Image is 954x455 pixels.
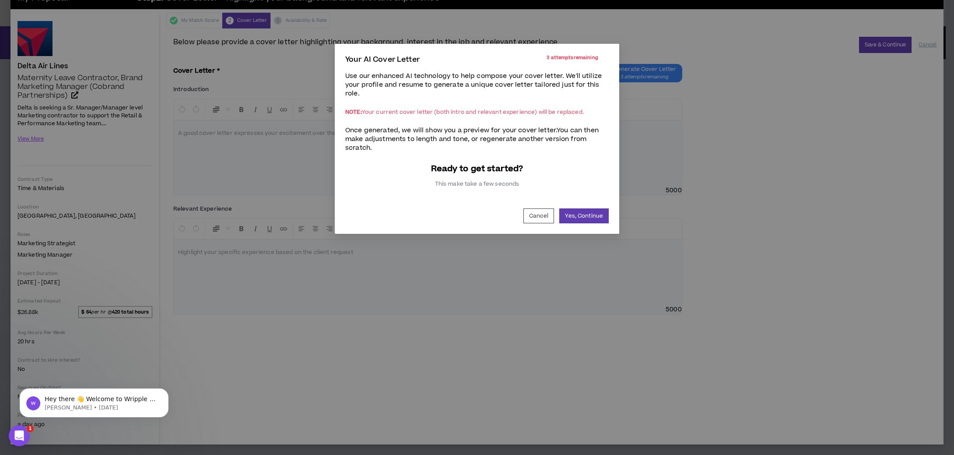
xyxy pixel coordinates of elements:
p: Use our enhanced AI technology to help compose your cover letter. We'll utilize your profile and ... [345,72,609,98]
iframe: Intercom live chat [9,425,30,446]
p: 3 attempts remaining [547,54,598,61]
p: Your current cover letter (both intro and relevant experience) will be replaced. [345,109,584,116]
p: Your AI Cover Letter [345,54,420,65]
button: Yes, Continue [559,208,609,223]
iframe: Intercom notifications message [7,370,182,431]
span: NOTE: [345,108,362,116]
p: This make take a few seconds [345,180,609,187]
p: Ready to get started? [345,163,609,175]
p: Once generated, we will show you a preview for your cover letter. You can then make adjustments t... [345,126,609,152]
button: Cancel [523,208,554,223]
span: 1 [27,425,34,432]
